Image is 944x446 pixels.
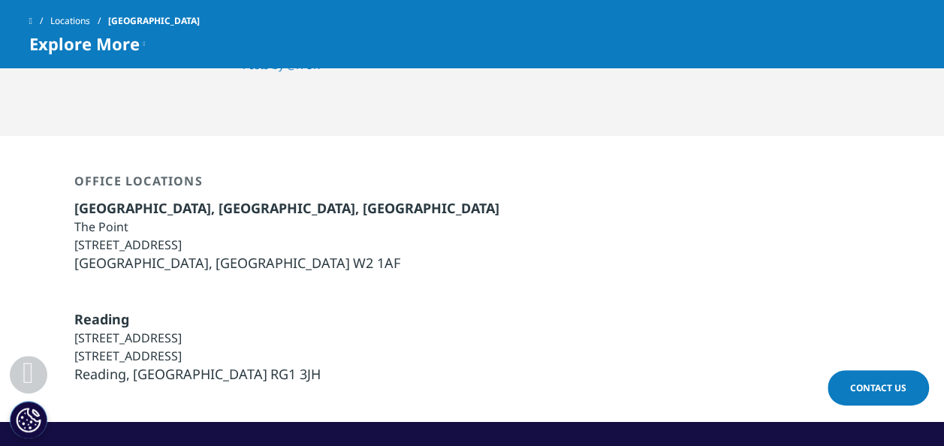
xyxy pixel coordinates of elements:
[74,329,321,347] li: [STREET_ADDRESS]
[74,173,499,199] div: Office Locations
[74,236,499,254] li: [STREET_ADDRESS]
[133,365,267,383] span: [GEOGRAPHIC_DATA]
[108,8,200,35] span: [GEOGRAPHIC_DATA]
[850,381,906,394] span: Contact Us
[74,218,499,236] li: The Point
[353,254,400,272] span: W2 1AF
[74,199,499,217] span: [GEOGRAPHIC_DATA], [GEOGRAPHIC_DATA], [GEOGRAPHIC_DATA]
[74,365,130,383] span: Reading,
[50,8,108,35] a: Locations
[270,365,321,383] span: RG1 3JH
[74,310,129,328] span: Reading
[10,401,47,438] button: Cookie Settings
[74,254,213,272] span: [GEOGRAPHIC_DATA],
[74,347,321,365] li: [STREET_ADDRESS]
[828,370,929,405] a: Contact Us
[216,254,350,272] span: [GEOGRAPHIC_DATA]
[29,35,140,53] span: Explore More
